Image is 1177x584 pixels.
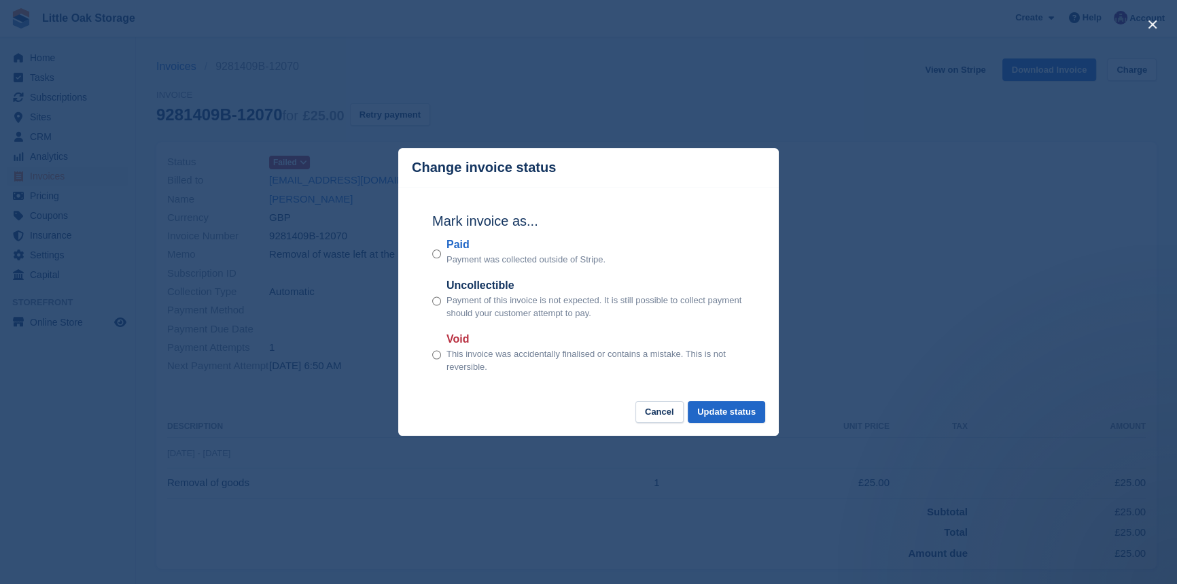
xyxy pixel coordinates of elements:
[446,237,605,253] label: Paid
[446,253,605,267] p: Payment was collected outside of Stripe.
[446,294,745,320] p: Payment of this invoice is not expected. It is still possible to collect payment should your cust...
[1142,14,1163,35] button: close
[412,160,556,175] p: Change invoice status
[446,347,745,374] p: This invoice was accidentally finalised or contains a mistake. This is not reversible.
[635,401,684,424] button: Cancel
[432,211,745,231] h2: Mark invoice as...
[446,277,745,294] label: Uncollectible
[446,331,745,347] label: Void
[688,401,765,424] button: Update status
